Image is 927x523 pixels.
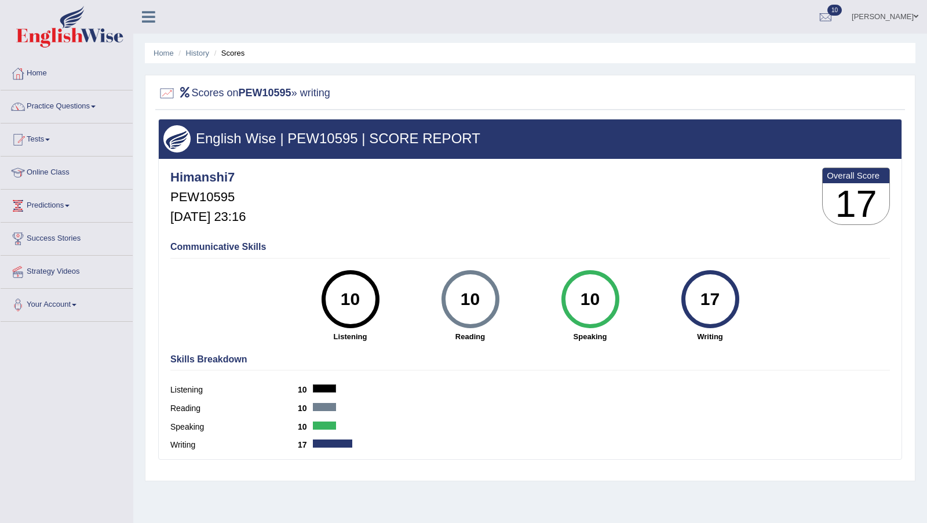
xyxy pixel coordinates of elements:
label: Speaking [170,421,298,433]
h4: Communicative Skills [170,242,890,252]
strong: Writing [656,331,764,342]
b: 10 [298,422,313,431]
div: 17 [689,275,731,324]
h4: Himanshi7 [170,170,246,184]
div: 10 [569,275,611,324]
img: wings.png [163,125,191,152]
a: Online Class [1,157,133,186]
h4: Skills Breakdown [170,354,890,365]
a: History [186,49,209,57]
div: 10 [329,275,371,324]
a: Predictions [1,190,133,219]
a: Strategy Videos [1,256,133,285]
a: Tests [1,124,133,152]
h5: [DATE] 23:16 [170,210,246,224]
h5: PEW10595 [170,190,246,204]
a: Practice Questions [1,90,133,119]
h2: Scores on » writing [158,85,330,102]
strong: Reading [416,331,524,342]
label: Writing [170,439,298,451]
b: PEW10595 [239,87,291,99]
a: Your Account [1,289,133,318]
b: Overall Score [827,170,885,180]
b: 17 [298,440,313,449]
label: Reading [170,402,298,415]
strong: Listening [296,331,404,342]
b: 10 [298,385,313,394]
strong: Speaking [536,331,644,342]
span: 10 [827,5,842,16]
div: 10 [449,275,491,324]
a: Home [1,57,133,86]
a: Success Stories [1,223,133,252]
h3: 17 [823,183,889,225]
h3: English Wise | PEW10595 | SCORE REPORT [163,131,897,146]
label: Listening [170,384,298,396]
li: Scores [211,48,245,59]
a: Home [154,49,174,57]
b: 10 [298,404,313,413]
